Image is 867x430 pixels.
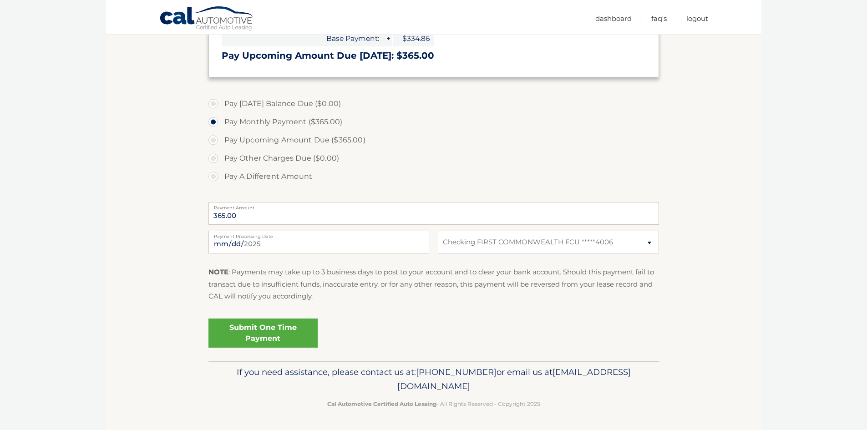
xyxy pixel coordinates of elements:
label: Payment Processing Date [208,231,429,238]
p: : Payments may take up to 3 business days to post to your account and to clear your bank account.... [208,266,659,302]
span: + [383,30,392,46]
p: - All Rights Reserved - Copyright 2025 [214,399,653,409]
a: Dashboard [595,11,632,26]
label: Pay Other Charges Due ($0.00) [208,149,659,167]
a: Logout [686,11,708,26]
a: Submit One Time Payment [208,319,318,348]
a: FAQ's [651,11,667,26]
span: Base Payment: [222,30,383,46]
input: Payment Date [208,231,429,253]
strong: NOTE [208,268,228,276]
a: Cal Automotive [159,6,255,32]
label: Payment Amount [208,202,659,209]
label: Pay [DATE] Balance Due ($0.00) [208,95,659,113]
strong: Cal Automotive Certified Auto Leasing [327,400,436,407]
label: Pay A Different Amount [208,167,659,186]
p: If you need assistance, please contact us at: or email us at [214,365,653,394]
label: Pay Monthly Payment ($365.00) [208,113,659,131]
input: Payment Amount [208,202,659,225]
span: [PHONE_NUMBER] [416,367,497,377]
h3: Pay Upcoming Amount Due [DATE]: $365.00 [222,50,646,61]
label: Pay Upcoming Amount Due ($365.00) [208,131,659,149]
span: $334.86 [393,30,434,46]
